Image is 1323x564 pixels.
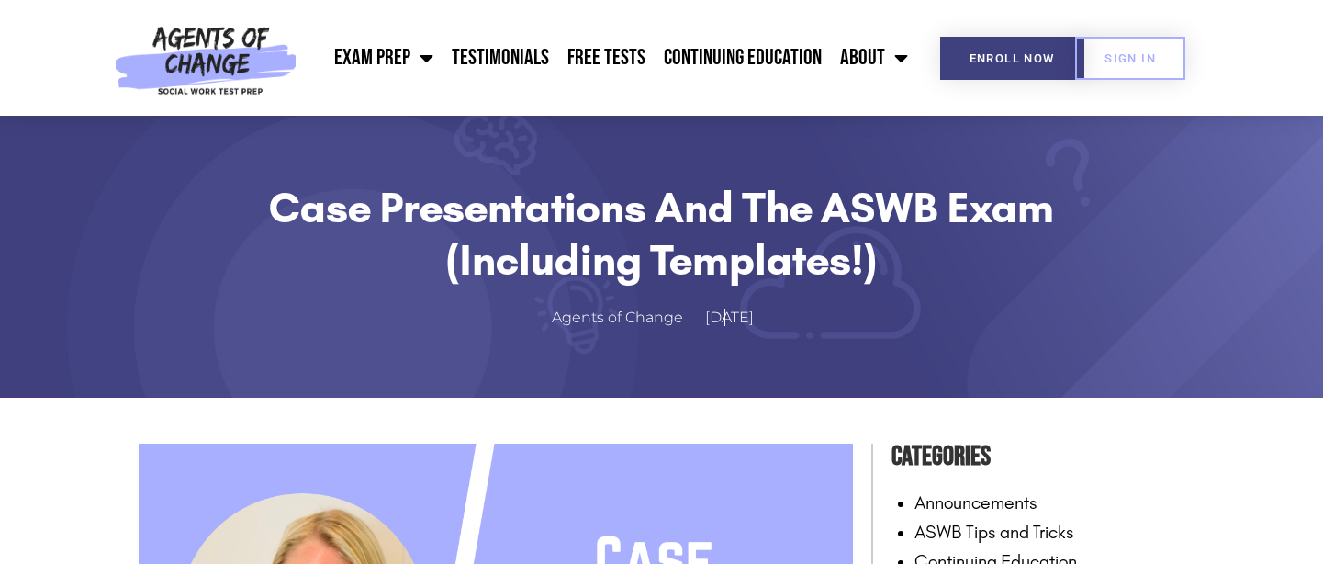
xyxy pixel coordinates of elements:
a: About [831,35,917,81]
h4: Categories [891,434,1185,479]
span: SIGN IN [1104,52,1156,64]
a: Testimonials [443,35,558,81]
a: SIGN IN [1075,37,1185,80]
a: [DATE] [705,305,772,332]
a: ASWB Tips and Tricks [914,521,1074,543]
span: Agents of Change [552,305,683,332]
a: Enroll Now [940,37,1084,80]
nav: Menu [306,35,917,81]
a: Exam Prep [325,35,443,81]
h1: Case Presentations and the ASWB Exam (Including Templates!) [185,182,1139,286]
time: [DATE] [705,309,754,326]
span: Enroll Now [970,52,1055,64]
a: Announcements [914,491,1037,513]
a: Free Tests [558,35,655,81]
a: Continuing Education [655,35,831,81]
a: Agents of Change [552,305,701,332]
